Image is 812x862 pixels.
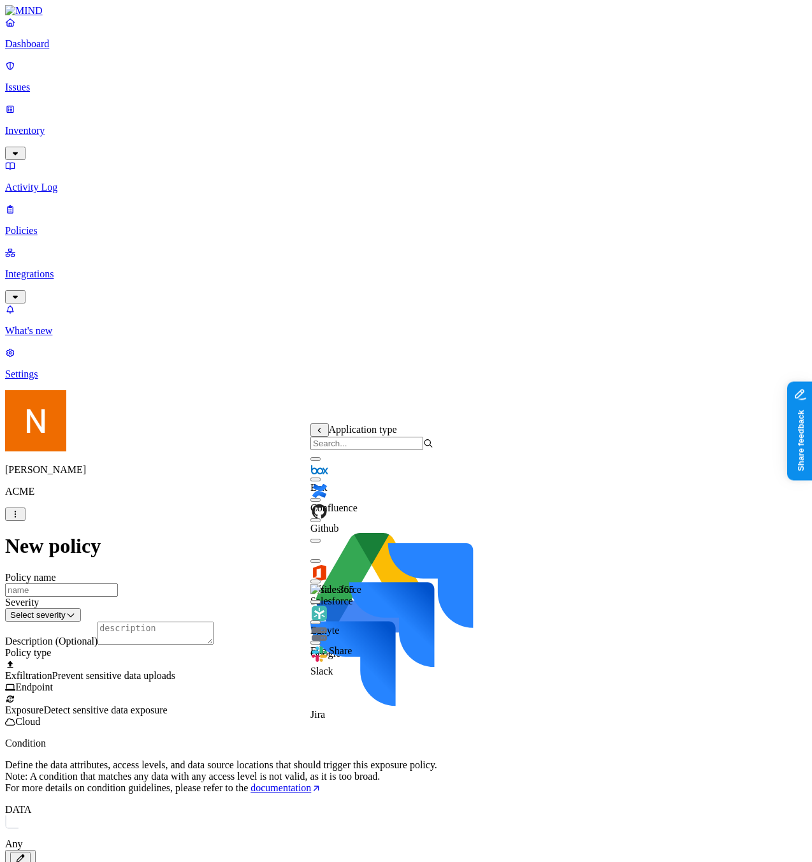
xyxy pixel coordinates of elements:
[5,534,807,558] h1: New policy
[5,125,807,136] p: Inventory
[5,464,807,476] p: [PERSON_NAME]
[5,5,807,17] a: MIND
[5,369,807,380] p: Settings
[5,268,807,280] p: Integrations
[5,325,807,337] p: What's new
[5,160,807,193] a: Activity Log
[5,347,807,380] a: Settings
[310,604,328,622] img: egnyte
[5,203,807,237] a: Policies
[310,584,361,595] img: salesforce
[310,523,433,645] img: google-drive
[5,247,807,302] a: Integrations
[5,225,807,237] p: Policies
[310,666,333,676] span: Slack
[5,597,39,608] label: Severity
[5,5,43,17] img: MIND
[5,647,51,658] label: Policy type
[310,645,328,663] img: slack
[310,437,423,450] input: Search...
[52,670,175,681] span: Prevent sensitive data uploads
[5,815,18,836] img: vector
[5,682,807,693] div: Endpoint
[310,564,328,581] img: office-365
[329,424,397,435] span: Application type
[5,182,807,193] p: Activity Log
[250,782,311,793] span: documentation
[310,502,328,520] img: github
[310,543,474,706] img: jira
[5,705,43,715] span: Exposure
[5,583,118,597] input: name
[5,17,807,50] a: Dashboard
[5,759,807,794] p: Define the data attributes, access levels, and data source locations that should trigger this exp...
[5,60,807,93] a: Issues
[5,303,807,337] a: What's new
[5,486,807,497] p: ACME
[5,572,56,583] label: Policy name
[5,636,98,646] label: Description (Optional)
[43,705,167,715] span: Detect sensitive data exposure
[5,103,807,158] a: Inventory
[5,82,807,93] p: Issues
[5,390,66,451] img: Nitai Mishary
[310,482,328,500] img: confluence
[5,38,807,50] p: Dashboard
[5,738,807,749] p: Condition
[5,716,807,727] div: Cloud
[250,782,321,793] a: documentation
[5,670,52,681] span: Exfiltration
[5,804,31,815] label: DATA
[5,838,23,849] label: Any
[310,709,325,720] span: Jira
[310,625,328,643] img: fileshare
[310,462,328,479] img: box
